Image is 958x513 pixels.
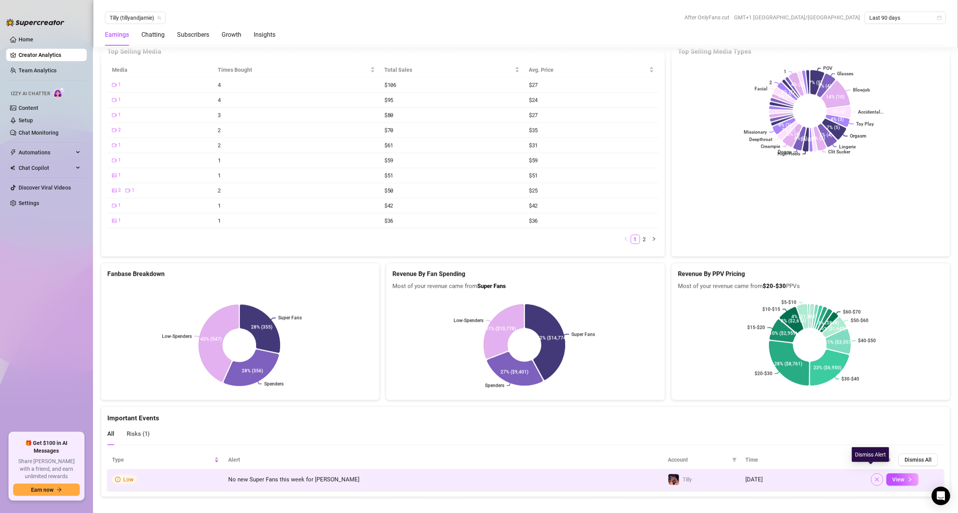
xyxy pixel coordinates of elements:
span: Earn now [31,487,53,493]
span: arrow-right [57,487,62,492]
span: Share [PERSON_NAME] with a friend, and earn unlimited rewards [13,458,80,481]
span: 1 [218,202,221,209]
text: $20-$30 [755,371,772,376]
img: AI Chatter [53,87,65,98]
img: Chat Copilot [10,165,15,171]
span: All [107,430,114,437]
th: Avg. Price [524,62,659,77]
span: $59 [529,156,538,164]
span: video-camera [112,143,117,147]
span: right [652,236,656,241]
text: Low-Spenders [454,318,484,323]
span: thunderbolt [10,149,16,156]
span: $35 [529,126,538,133]
span: left [624,236,628,241]
span: $59 [384,156,393,164]
span: video-camera [112,203,117,208]
text: Clit Sucker [828,149,851,154]
span: 1 [118,202,121,209]
h5: Revenue By PPV Pricing [678,269,944,279]
text: $60-$70 [843,309,861,315]
span: 2 [118,126,121,133]
div: Chatting [141,30,165,39]
text: POV [823,65,832,71]
b: $20-$30 [763,282,786,289]
span: Dismiss All [905,457,932,463]
span: Avg. Price [529,65,648,74]
text: Toy Play [856,121,874,127]
th: Media [107,62,213,77]
text: $5-$10 [781,299,796,305]
span: $106 [384,81,396,88]
span: video-camera [112,128,117,132]
span: $42 [529,202,538,209]
th: Total Sales [380,62,524,77]
span: Risks ( 1 ) [127,430,150,437]
a: Chat Monitoring [19,130,58,136]
text: Deepthroat [749,137,772,142]
span: $36 [529,217,538,224]
span: Automations [19,146,74,159]
div: Insights [254,30,275,39]
text: Spenders [485,383,504,388]
text: Super Fans [278,315,302,320]
span: $24 [529,96,538,103]
span: Times Bought [218,65,369,74]
span: Tilly [683,476,692,482]
li: Previous Page [621,234,631,244]
img: Tilly [668,474,679,485]
span: GMT+1 [GEOGRAPHIC_DATA]/[GEOGRAPHIC_DATA] [734,12,860,23]
span: No new Super Fans this week for [PERSON_NAME] [228,476,359,483]
text: Facial [755,85,767,91]
span: 1 [118,217,121,224]
span: $70 [384,126,393,133]
span: 1 [218,156,221,164]
button: Dismiss All [898,453,938,466]
span: After OnlyFans cut [685,12,729,23]
li: 1 [631,234,640,244]
text: Creampie [760,144,781,149]
a: 2 [640,235,649,243]
text: Blowjob [853,87,870,92]
span: $27 [529,81,538,88]
span: 1 [118,96,121,103]
span: right [907,477,913,482]
text: Spenders [264,381,284,386]
span: filter [731,454,738,465]
span: 4 [218,81,221,88]
span: $27 [529,111,538,118]
span: Account [668,455,729,464]
text: Low-Spenders [162,333,192,339]
span: Most of your revenue came from [392,282,658,291]
span: 1 [118,141,121,149]
span: picture [112,218,117,223]
th: Alert [224,450,663,469]
span: $51 [384,171,393,179]
div: Top Selling Media Types [678,46,944,56]
span: video-camera [112,97,117,102]
span: Most of your revenue came from PPVs [678,282,944,291]
a: Creator Analytics [19,49,81,61]
span: 2 [218,141,221,149]
span: $50 [384,186,393,194]
div: Earnings [105,30,129,39]
text: Accidental... [858,109,884,115]
span: calendar [937,15,942,20]
span: Total Sales [384,65,513,74]
text: $50-$60 [851,318,869,323]
span: $25 [529,186,538,194]
span: Low [123,476,134,482]
span: $80 [384,111,393,118]
h5: Revenue By Fan Spending [392,269,658,279]
a: Content [19,105,38,111]
text: Glasses [837,71,853,76]
span: filter [732,457,737,462]
span: video-camera [112,158,117,162]
span: $42 [384,202,393,209]
span: team [157,15,162,20]
button: Earn nowarrow-right [13,484,80,496]
span: $36 [384,217,393,224]
th: Type [107,450,224,469]
span: close [874,477,880,482]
